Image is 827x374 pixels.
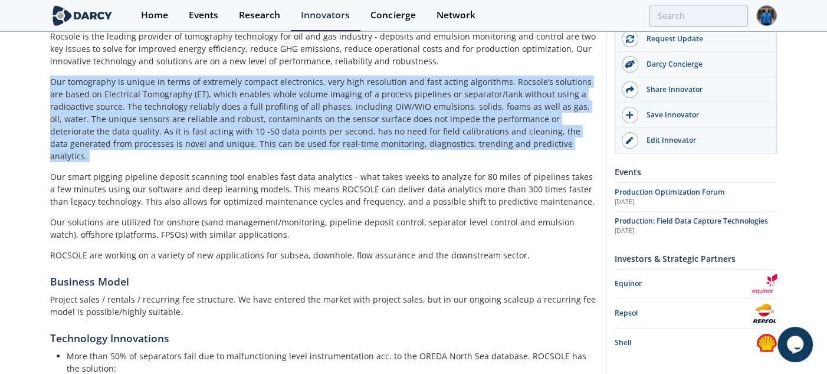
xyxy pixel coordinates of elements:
[615,227,777,236] div: [DATE]
[50,293,598,318] p: Project sales / rentals / recurring fee structure. We have entered the market with project sales,...
[615,162,777,182] div: Events
[615,274,777,294] a: Equinor Equinor
[615,248,777,269] div: Investors & Strategic Partners
[615,216,777,236] a: Production: Field Data Capture Technologies [DATE]
[638,84,770,95] div: Share Innovator
[638,110,770,120] div: Save Innovator
[50,249,598,261] p: ROCSOLE are working on a variety of new applications for subsea, downhole, flow assurance and the...
[615,308,752,319] div: Repsol
[615,128,776,153] a: Edit Innovator
[50,76,598,162] p: Our tomography is unique in terms of extremely compact electronics, very high resolution and fast...
[615,198,777,207] div: [DATE]
[615,333,777,353] a: Shell Shell
[777,327,815,362] iframe: chat widget
[756,333,777,353] img: Shell
[615,103,776,128] button: Save Innovator
[436,11,475,20] div: Network
[638,135,770,146] div: Edit Innovator
[756,5,777,26] img: Profile
[189,11,218,20] div: Events
[615,303,777,324] a: Repsol Repsol
[301,11,350,20] div: Innovators
[752,274,777,294] img: Equinor
[50,216,598,241] p: Our solutions are utilized for onshore (sand management/monitoring, pipeline deposit control, sep...
[50,330,598,346] h5: Technology Innovations
[50,5,114,26] img: logo-wide.svg
[615,278,752,289] div: Equinor
[50,170,598,208] p: Our smart pigging pipeline deposit scanning tool enables fast data analytics - what takes weeks t...
[649,5,748,27] input: Advanced Search
[370,11,415,20] div: Concierge
[752,303,777,324] img: Repsol
[638,34,770,44] div: Request Update
[615,337,756,348] div: Shell
[50,30,598,67] p: Rocsole is the leading provider of tomography technology for oil and gas industry - deposits and ...
[615,187,725,197] span: Production Optimization Forum
[615,187,777,207] a: Production Optimization Forum [DATE]
[141,11,168,20] div: Home
[50,274,598,289] h5: Business Model
[638,59,770,70] div: Darcy Concierge
[239,11,280,20] div: Research
[615,216,768,226] span: Production: Field Data Capture Technologies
